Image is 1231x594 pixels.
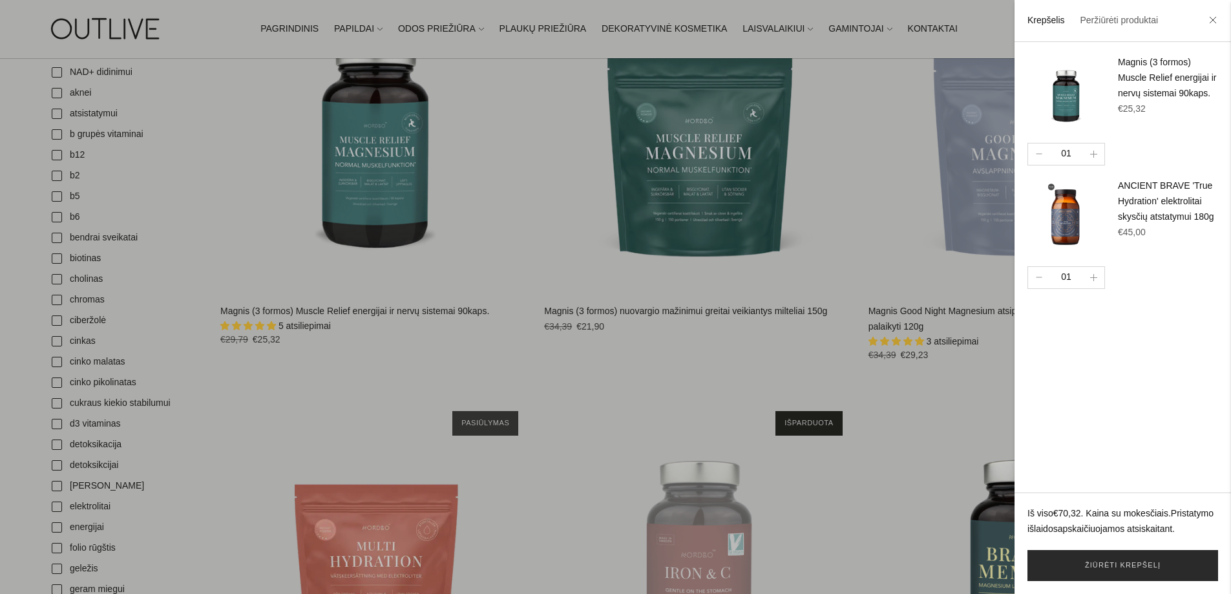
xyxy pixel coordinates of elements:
a: Pristatymo išlaidos [1027,508,1214,534]
a: Magnis (3 formos) Muscle Relief energijai ir nervų sistemai 90kaps. [1118,57,1217,98]
div: 01 [1056,147,1077,161]
span: €45,00 [1118,227,1146,237]
p: Iš viso . Kaina su mokesčiais. apskaičiuojamos atsiskaitant. [1027,506,1218,537]
img: ancient-brave-true_hydration-outlive_3_200x.png [1027,178,1105,256]
span: €25,32 [1118,103,1146,114]
a: ANCIENT BRAVE 'True Hydration' elektrolitai skysčių atstatymui 180g [1118,180,1214,222]
a: Peržiūrėti produktai [1080,15,1158,25]
div: 01 [1056,271,1077,284]
a: Žiūrėti krepšelį [1027,550,1218,581]
a: Krepšelis [1027,15,1065,25]
span: €70,32 [1053,508,1081,518]
img: MuscleReliefMagnesium_outlive_200x.png [1027,55,1105,133]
